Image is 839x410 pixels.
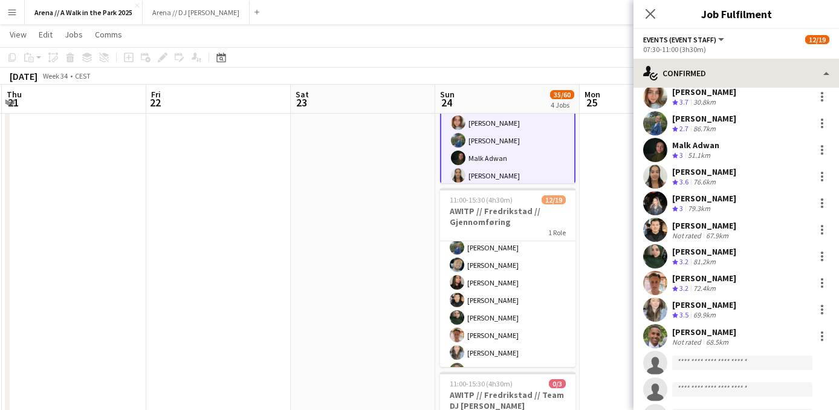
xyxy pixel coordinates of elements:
div: 67.9km [704,231,731,240]
div: CEST [75,71,91,80]
div: 07:30-11:00 (3h30m) [643,45,829,54]
span: Week 34 [40,71,70,80]
h3: AWITP // Fredrikstad // Gjennomføring [440,206,575,227]
span: 3.6 [679,177,688,186]
div: Malk Adwan [672,140,719,151]
div: Not rated [672,231,704,240]
span: Jobs [65,29,83,40]
button: Arena // DJ [PERSON_NAME] [143,1,250,24]
div: 68.5km [704,337,731,347]
span: 25 [583,96,600,109]
div: [PERSON_NAME] [672,246,736,257]
app-job-card: 11:00-15:30 (4h30m)12/19AWITP // Fredrikstad // Gjennomføring1 Role[PERSON_NAME][PERSON_NAME][PER... [440,188,575,367]
span: Sun [440,89,455,100]
span: 3.5 [679,310,688,319]
div: 86.7km [691,124,718,134]
span: 3 [679,151,683,160]
span: 11:00-15:30 (4h30m) [450,195,513,204]
span: 12/19 [805,35,829,44]
span: View [10,29,27,40]
a: View [5,27,31,42]
span: Edit [39,29,53,40]
span: Fri [151,89,161,100]
div: 76.6km [691,177,718,187]
span: 2.7 [679,124,688,133]
div: Not rated [672,337,704,347]
span: 3.7 [679,97,688,106]
span: Comms [95,29,122,40]
a: Comms [90,27,127,42]
button: Arena // A Walk in the Park 2025 [25,1,143,24]
span: 1 Role [548,228,566,237]
div: 4 Jobs [551,100,574,109]
span: 11:00-15:30 (4h30m) [450,379,513,388]
div: 69.9km [691,310,718,321]
div: [PERSON_NAME] [672,166,736,177]
div: 79.3km [685,204,713,214]
span: Mon [585,89,600,100]
button: Events (Event Staff) [643,35,726,44]
div: 72.4km [691,284,718,294]
div: 81.2km [691,257,718,267]
div: [PERSON_NAME] [672,327,736,337]
div: [PERSON_NAME] [672,113,736,124]
span: 35/60 [550,90,574,99]
span: Thu [7,89,22,100]
div: [PERSON_NAME] [672,220,736,231]
h3: Job Fulfilment [633,6,839,22]
span: Events (Event Staff) [643,35,716,44]
div: 30.8km [691,97,718,108]
span: 22 [149,96,161,109]
a: Jobs [60,27,88,42]
span: 3.2 [679,284,688,293]
span: 0/3 [549,379,566,388]
div: [PERSON_NAME] [672,273,736,284]
span: 24 [438,96,455,109]
span: 3 [679,204,683,213]
div: [PERSON_NAME] [672,299,736,310]
span: 12/19 [542,195,566,204]
div: 51.1km [685,151,713,161]
div: [PERSON_NAME] [672,193,736,204]
div: Confirmed [633,59,839,88]
span: Sat [296,89,309,100]
div: [DATE] [10,70,37,82]
span: 3.2 [679,257,688,266]
div: [PERSON_NAME] [672,86,736,97]
span: 23 [294,96,309,109]
a: Edit [34,27,57,42]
